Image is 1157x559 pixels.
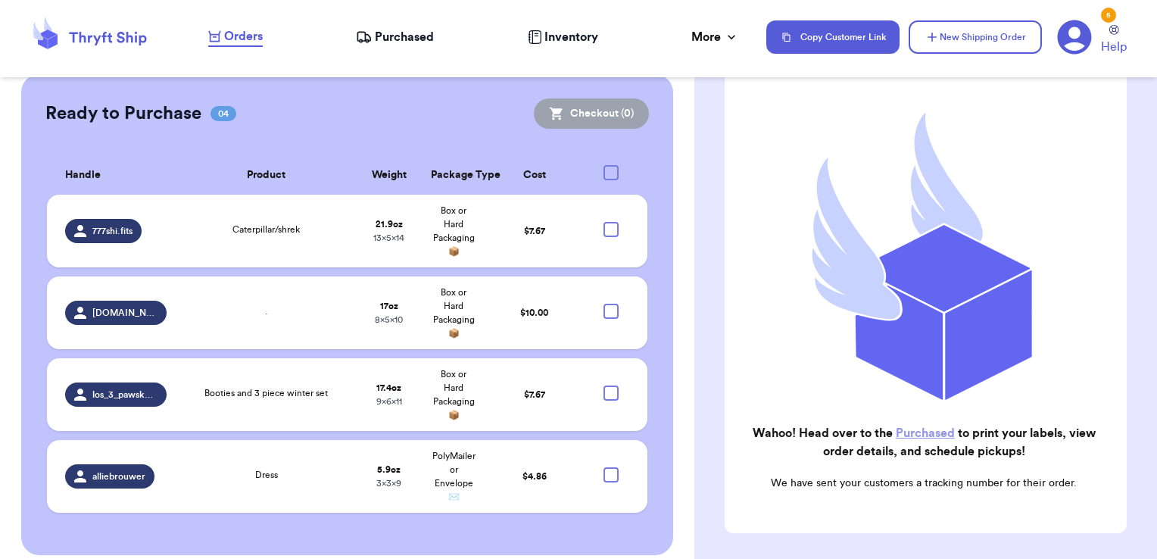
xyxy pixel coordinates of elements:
span: Caterpillar/shrek [232,225,300,234]
strong: 17.4 oz [376,383,401,392]
span: [DOMAIN_NAME] [92,307,158,319]
th: Package Type [422,156,486,195]
a: Orders [208,27,263,47]
strong: 21.9 oz [376,220,403,229]
strong: 5.9 oz [377,465,401,474]
th: Product [176,156,357,195]
a: Purchased [356,28,434,46]
button: Checkout (0) [534,98,649,129]
span: Orders [224,27,263,45]
span: Purchased [375,28,434,46]
span: 777shi.fits [92,225,133,237]
h2: Ready to Purchase [45,101,201,126]
p: We have sent your customers a tracking number for their order. [737,476,1112,491]
span: Dress [255,470,278,479]
span: Box or Hard Packaging 📦 [433,288,475,338]
span: $ 7.67 [524,390,545,399]
span: los_3_pawsketeers [92,389,158,401]
span: alliebrouwer [92,470,145,482]
span: Box or Hard Packaging 📦 [433,370,475,420]
a: Inventory [528,28,598,46]
h2: Wahoo! Head over to the to print your labels, view order details, and schedule pickups! [737,424,1112,461]
span: Help [1101,38,1127,56]
span: 04 [211,106,236,121]
span: Handle [65,167,101,183]
div: 5 [1101,8,1116,23]
span: Inventory [544,28,598,46]
span: . [265,307,267,316]
th: Weight [357,156,421,195]
span: 8 x 5 x 10 [375,315,403,324]
button: Copy Customer Link [766,20,900,54]
span: 3 x 3 x 9 [376,479,401,488]
a: Purchased [896,427,955,439]
span: $ 4.86 [522,472,547,481]
span: 13 x 5 x 14 [373,233,404,242]
span: 9 x 6 x 11 [376,397,402,406]
span: Box or Hard Packaging 📦 [433,206,475,256]
a: Help [1101,25,1127,56]
span: Booties and 3 piece winter set [204,389,328,398]
th: Cost [486,156,583,195]
div: More [691,28,739,46]
span: $ 7.67 [524,226,545,236]
a: 5 [1057,20,1092,55]
span: PolyMailer or Envelope ✉️ [432,451,476,501]
span: $ 10.00 [520,308,548,317]
strong: 17 oz [380,301,398,311]
button: New Shipping Order [909,20,1042,54]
